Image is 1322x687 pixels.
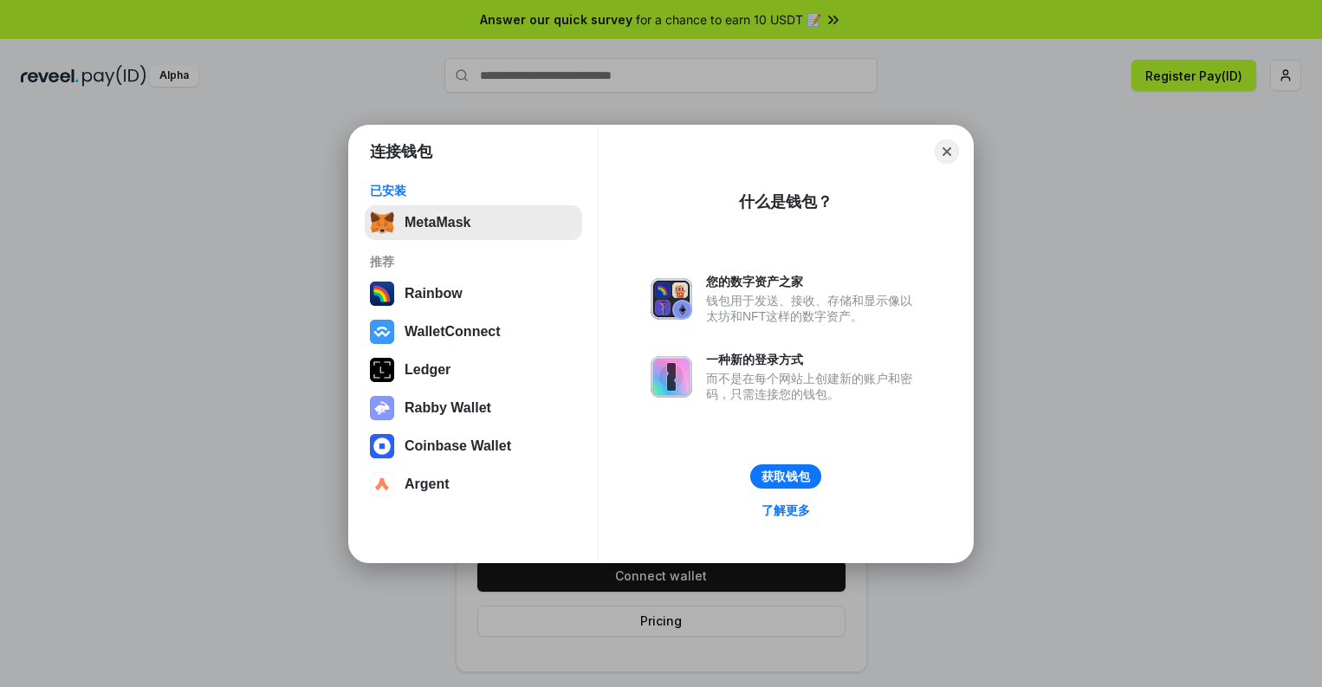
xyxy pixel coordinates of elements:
button: 获取钱包 [750,464,821,489]
div: 钱包用于发送、接收、存储和显示像以太坊和NFT这样的数字资产。 [706,293,921,324]
div: Coinbase Wallet [405,438,511,454]
img: svg+xml,%3Csvg%20xmlns%3D%22http%3A%2F%2Fwww.w3.org%2F2000%2Fsvg%22%20fill%3D%22none%22%20viewBox... [651,278,692,320]
a: 了解更多 [751,499,820,522]
div: 而不是在每个网站上创建新的账户和密码，只需连接您的钱包。 [706,371,921,402]
button: Rainbow [365,276,582,311]
div: 推荐 [370,254,577,269]
div: Ledger [405,362,450,378]
div: 一种新的登录方式 [706,352,921,367]
div: 了解更多 [761,502,810,518]
button: Rabby Wallet [365,391,582,425]
img: svg+xml,%3Csvg%20width%3D%2228%22%20height%3D%2228%22%20viewBox%3D%220%200%2028%2028%22%20fill%3D... [370,472,394,496]
div: 获取钱包 [761,469,810,484]
img: svg+xml,%3Csvg%20fill%3D%22none%22%20height%3D%2233%22%20viewBox%3D%220%200%2035%2033%22%20width%... [370,211,394,235]
div: 您的数字资产之家 [706,274,921,289]
img: svg+xml,%3Csvg%20width%3D%22120%22%20height%3D%22120%22%20viewBox%3D%220%200%20120%20120%22%20fil... [370,282,394,306]
div: WalletConnect [405,324,501,340]
img: svg+xml,%3Csvg%20xmlns%3D%22http%3A%2F%2Fwww.w3.org%2F2000%2Fsvg%22%20width%3D%2228%22%20height%3... [370,358,394,382]
h1: 连接钱包 [370,141,432,162]
img: svg+xml,%3Csvg%20xmlns%3D%22http%3A%2F%2Fwww.w3.org%2F2000%2Fsvg%22%20fill%3D%22none%22%20viewBox... [370,396,394,420]
div: Rabby Wallet [405,400,491,416]
button: Coinbase Wallet [365,429,582,463]
div: Rainbow [405,286,463,301]
div: MetaMask [405,215,470,230]
img: svg+xml,%3Csvg%20xmlns%3D%22http%3A%2F%2Fwww.w3.org%2F2000%2Fsvg%22%20fill%3D%22none%22%20viewBox... [651,356,692,398]
button: Close [935,139,959,164]
div: 什么是钱包？ [739,191,833,212]
button: Argent [365,467,582,502]
button: Ledger [365,353,582,387]
div: 已安装 [370,183,577,198]
img: svg+xml,%3Csvg%20width%3D%2228%22%20height%3D%2228%22%20viewBox%3D%220%200%2028%2028%22%20fill%3D... [370,320,394,344]
div: Argent [405,476,450,492]
button: MetaMask [365,205,582,240]
button: WalletConnect [365,314,582,349]
img: svg+xml,%3Csvg%20width%3D%2228%22%20height%3D%2228%22%20viewBox%3D%220%200%2028%2028%22%20fill%3D... [370,434,394,458]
